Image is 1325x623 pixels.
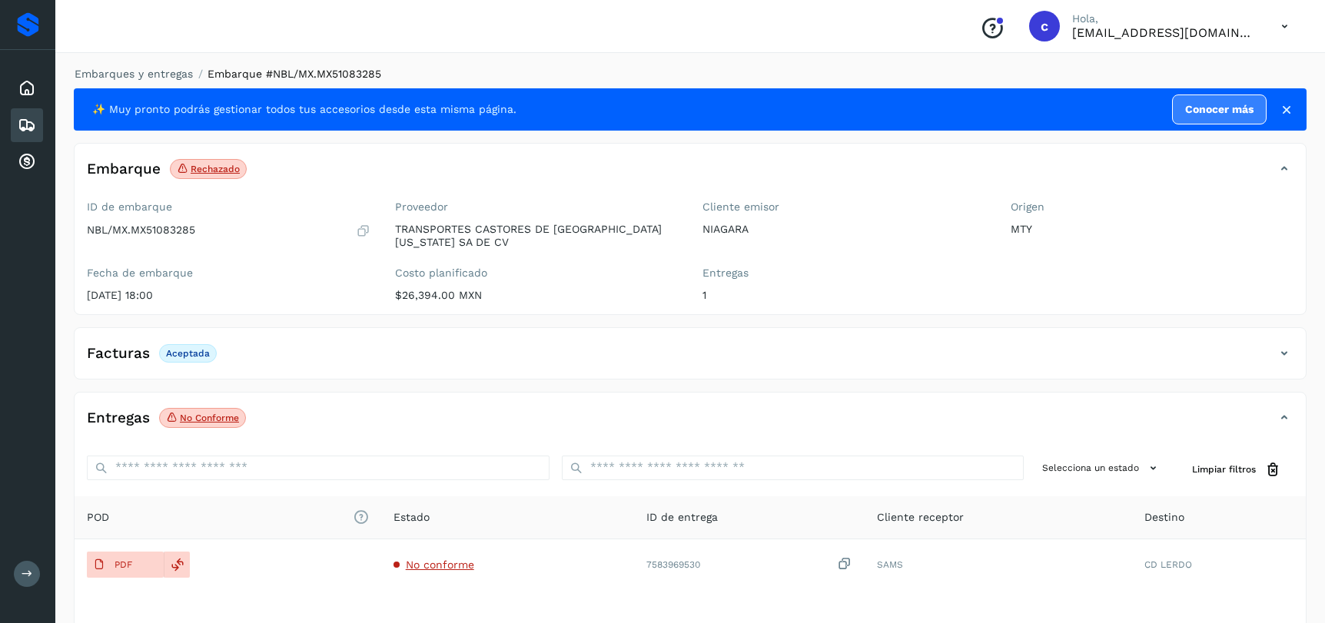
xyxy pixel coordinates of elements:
label: ID de embarque [87,200,370,214]
p: [DATE] 18:00 [87,289,370,302]
p: PDF [115,559,132,570]
label: Origen [1011,200,1294,214]
div: EntregasNo conforme [75,405,1306,443]
span: Embarque #NBL/MX.MX51083285 [208,68,381,80]
button: PDF [87,552,164,578]
div: FacturasAceptada [75,340,1306,379]
label: Proveedor [395,200,679,214]
label: Cliente emisor [702,200,986,214]
button: Selecciona un estado [1036,456,1167,481]
h4: Facturas [87,345,150,363]
span: ID de entrega [646,509,718,525]
td: SAMS [865,539,1132,590]
span: Estado [394,509,430,525]
div: Embarques [11,108,43,142]
button: Limpiar filtros [1180,456,1293,484]
label: Fecha de embarque [87,267,370,280]
h4: Embarque [87,161,161,178]
div: Reemplazar POD [164,552,190,578]
a: Embarques y entregas [75,68,193,80]
p: MTY [1011,223,1294,236]
span: Cliente receptor [877,509,964,525]
p: NBL/MX.MX51083285 [87,224,195,237]
span: Limpiar filtros [1192,462,1256,476]
p: NIAGARA [702,223,986,236]
td: CD LERDO [1132,539,1306,590]
div: Inicio [11,71,43,105]
div: EmbarqueRechazado [75,156,1306,194]
a: Conocer más [1172,94,1267,124]
p: Rechazado [191,164,240,174]
h4: Entregas [87,409,150,427]
div: 7583969530 [646,556,852,572]
p: cuentasespeciales8_met@castores.com.mx [1072,25,1257,40]
p: TRANSPORTES CASTORES DE [GEOGRAPHIC_DATA][US_STATE] SA DE CV [395,223,679,249]
span: POD [87,509,369,525]
p: 1 [702,289,986,302]
label: Entregas [702,267,986,280]
p: $26,394.00 MXN [395,289,679,302]
label: Costo planificado [395,267,679,280]
p: Hola, [1072,12,1257,25]
span: No conforme [406,558,474,571]
nav: breadcrumb [74,66,1307,82]
span: ✨ Muy pronto podrás gestionar todos tus accesorios desde esta misma página. [92,101,516,118]
span: Destino [1144,509,1184,525]
div: Cuentas por cobrar [11,145,43,179]
p: No conforme [180,413,239,423]
p: Aceptada [166,348,210,359]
